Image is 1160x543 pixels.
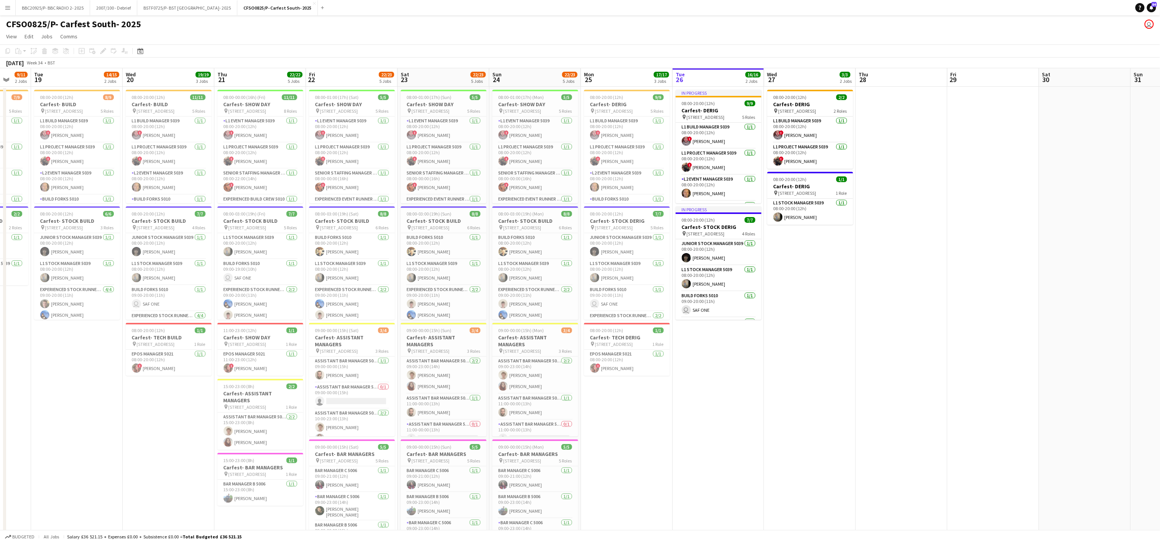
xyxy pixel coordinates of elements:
app-card-role: L1 Project Manager 50391/108:00-20:00 (12h)![PERSON_NAME] [767,143,853,169]
app-card-role: Junior Stock Manager 50391/108:00-20:00 (12h)[PERSON_NAME] [676,239,762,265]
div: 09:00-00:00 (15h) (Mon)3/4Carfest- ASSISTANT MANAGERS [STREET_ADDRESS]3 RolesAssistant Bar Manage... [492,323,578,436]
app-card-role: Experienced Stock Runner 50122/209:00-20:00 (11h)[PERSON_NAME][PERSON_NAME] [309,285,395,323]
app-card-role: L1 Project Manager 50391/108:00-20:00 (12h)![PERSON_NAME] [676,149,762,175]
span: 8 Roles [284,108,297,114]
app-card-role: Senior Staffing Manager 50391/108:00-00:00 (16h)![PERSON_NAME] [492,169,578,195]
app-card-role: Experienced Event Runner 50121/109:00-21:00 (12h) [492,195,578,221]
app-card-role: Build Forks 50101/108:00-20:00 (12h)[PERSON_NAME] [492,233,578,259]
span: 7/7 [745,217,755,223]
app-card-role: Build Forks 50101/109:00-20:00 (11h) [34,195,120,221]
span: 6/6 [103,211,114,217]
app-card-role: L1 Project Manager 50391/108:00-20:00 (12h)![PERSON_NAME] [401,143,487,169]
span: 1 Role [653,341,664,347]
app-card-role: Junior Stock Manager 50391/108:00-20:00 (12h)[PERSON_NAME] [126,233,212,259]
span: 5/5 [470,94,480,100]
app-job-card: 09:00-00:00 (15h) (Sun)3/4Carfest- ASSISTANT MANAGERS [STREET_ADDRESS]3 RolesAssistant Bar Manage... [401,323,487,436]
app-job-card: 11:00-23:00 (12h)1/1Carfest- SHOW DAY [STREET_ADDRESS]1 RoleEPOS Manager 50211/111:00-23:00 (12h)... [217,323,303,376]
app-card-role: L2 Event Manager 50391/108:00-20:00 (12h)[PERSON_NAME] [126,169,212,195]
app-card-role: L2 Event Manager 50391/108:00-20:00 (12h)[PERSON_NAME] [584,169,670,195]
span: [STREET_ADDRESS] [412,225,450,230]
span: 09:00-00:00 (15h) (Sat) [315,327,359,333]
span: 7/7 [195,211,206,217]
app-job-card: 08:00-20:00 (12h)7/7Carfest- STOCK BUILD [STREET_ADDRESS]4 RolesJunior Stock Manager 50391/108:00... [126,206,212,320]
span: [STREET_ADDRESS] [137,225,175,230]
span: [STREET_ADDRESS] [503,225,541,230]
span: ! [413,156,417,161]
app-job-card: In progress08:00-20:00 (12h)9/9Carfest- DERIG [STREET_ADDRESS]5 RolesL1 Build Manager 50391/108:0... [676,90,762,203]
span: 08:00-03:00 (19h) (Mon) [499,211,544,217]
span: 2 Roles [9,225,22,230]
app-card-role: Assistant Bar Manager 50061/111:00-00:00 (13h)[PERSON_NAME] [401,394,487,420]
a: Edit [21,31,36,41]
div: 08:00-20:00 (12h)1/1Carfest- DERIG [STREET_ADDRESS]1 RoleL1 Stock Manager 50391/108:00-20:00 (12h... [767,172,853,225]
app-card-role: Senior Staffing Manager 50391/108:00-22:00 (14h)![PERSON_NAME] [217,169,303,195]
span: 1/1 [836,176,847,182]
app-job-card: 08:00-20:00 (12h)6/6Carfest- STOCK BUILD [STREET_ADDRESS]3 RolesJunior Stock Manager 50391/108:00... [34,206,120,320]
div: In progress [676,206,762,212]
h3: Carfest- SHOW DAY [217,101,303,108]
app-job-card: 08:00-20:00 (12h)7/7Carfest- STOCK DERIG [STREET_ADDRESS]5 RolesJunior Stock Manager 50391/108:00... [584,206,670,320]
app-card-role: L1 Event Manager 50391/108:00-20:00 (12h)![PERSON_NAME] [492,117,578,143]
span: 08:00-01:00 (17h) (Sat) [315,94,359,100]
span: ! [46,156,51,161]
span: 08:00-03:00 (19h) (Sat) [315,211,359,217]
app-card-role: L1 Project Manager 50391/108:00-20:00 (12h)![PERSON_NAME] [34,143,120,169]
span: [STREET_ADDRESS] [137,108,175,114]
span: 11:00-23:00 (12h) [224,327,257,333]
span: 5 Roles [651,108,664,114]
span: ! [779,130,784,135]
app-card-role: Experienced Stock Runner 50124/4 [676,318,762,377]
h3: Carfest- DERIG [767,101,853,108]
div: 08:00-20:00 (12h)1/1Carfest- TECH BUILD [STREET_ADDRESS]1 RoleEPOS Manager 50211/108:00-20:00 (12... [126,323,212,376]
span: Edit [25,33,33,40]
app-card-role: L1 Build Manager 50391/108:00-20:00 (12h)![PERSON_NAME] [676,123,762,149]
app-card-role: Experienced Build Crew 50101/109:00-13:00 (4h) [217,195,303,221]
span: 5 Roles [101,108,114,114]
app-job-card: 08:00-20:00 (12h)8/9Carfest- BUILD [STREET_ADDRESS]5 RolesL1 Build Manager 50391/108:00-20:00 (12... [34,90,120,203]
h3: Carfest- STOCK BUILD [401,217,487,224]
span: [STREET_ADDRESS] [320,348,358,354]
span: 5 Roles [284,225,297,230]
span: 1 Role [286,341,297,347]
app-card-role: L1 Build Manager 50391/108:00-20:00 (12h)![PERSON_NAME] [126,117,212,143]
span: 1 Role [836,190,847,196]
span: ! [46,130,51,135]
span: 5 Roles [742,114,755,120]
app-card-role: Experienced Stock Runner 50122/209:00-20:00 (11h)[PERSON_NAME][PERSON_NAME] [217,285,303,323]
app-card-role: Experienced Stock Runner 50124/409:00-20:00 (11h)[PERSON_NAME][PERSON_NAME] [34,285,120,345]
span: ! [596,364,601,368]
app-card-role: Assistant Bar Manager 50062/209:00-23:00 (14h)[PERSON_NAME][PERSON_NAME] [401,357,487,394]
app-card-role: L1 Project Manager 50391/108:00-20:00 (12h)![PERSON_NAME] [126,143,212,169]
app-card-role: Experienced Stock Runner 50122/209:00-20:00 (11h) [584,311,670,349]
app-card-role: L1 Stock Manager 50391/108:00-20:00 (12h)[PERSON_NAME] [676,265,762,291]
span: 08:00-20:00 (12h) [773,94,807,100]
h3: Carfest- DERIG [767,183,853,190]
span: 4 Roles [742,231,755,237]
h3: Carfest- ASSISTANT MANAGERS [217,390,303,404]
span: 5 Roles [559,108,572,114]
div: In progress [676,90,762,96]
h3: Carfest- ASSISTANT MANAGERS [492,334,578,348]
app-card-role: L1 Stock Manager 50391/108:00-20:00 (12h)[PERSON_NAME] [126,259,212,285]
div: 08:00-01:00 (17h) (Sun)5/5Carfest- SHOW DAY [STREET_ADDRESS]5 RolesL1 Event Manager 50391/108:00-... [401,90,487,203]
span: 2/2 [836,94,847,100]
app-card-role: L2 Event Manager 50391/108:00-20:00 (12h)[PERSON_NAME] [676,175,762,201]
span: 08:00-20:00 (12h) [132,211,165,217]
app-card-role: L1 Stock Manager 50391/108:00-20:00 (12h)[PERSON_NAME] [309,259,395,285]
app-card-role: L1 Stock Manager 50391/108:00-20:00 (12h)[PERSON_NAME] [217,233,303,259]
span: View [6,33,17,40]
span: ! [138,156,142,161]
span: [STREET_ADDRESS] [687,231,725,237]
h3: Carfest- STOCK DERIG [676,224,762,230]
span: ! [504,156,509,161]
app-card-role: L1 Build Manager 50391/108:00-20:00 (12h)![PERSON_NAME] [584,117,670,143]
span: 84 [1152,2,1157,7]
app-card-role: L1 Build Manager 50391/108:00-20:00 (12h)![PERSON_NAME] [767,117,853,143]
span: 6 Roles [559,225,572,230]
app-job-card: 15:00-23:00 (8h)2/2Carfest- ASSISTANT MANAGERS [STREET_ADDRESS]1 RoleAssistant Bar Manager 50062/... [217,379,303,450]
span: [STREET_ADDRESS] [412,348,450,354]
